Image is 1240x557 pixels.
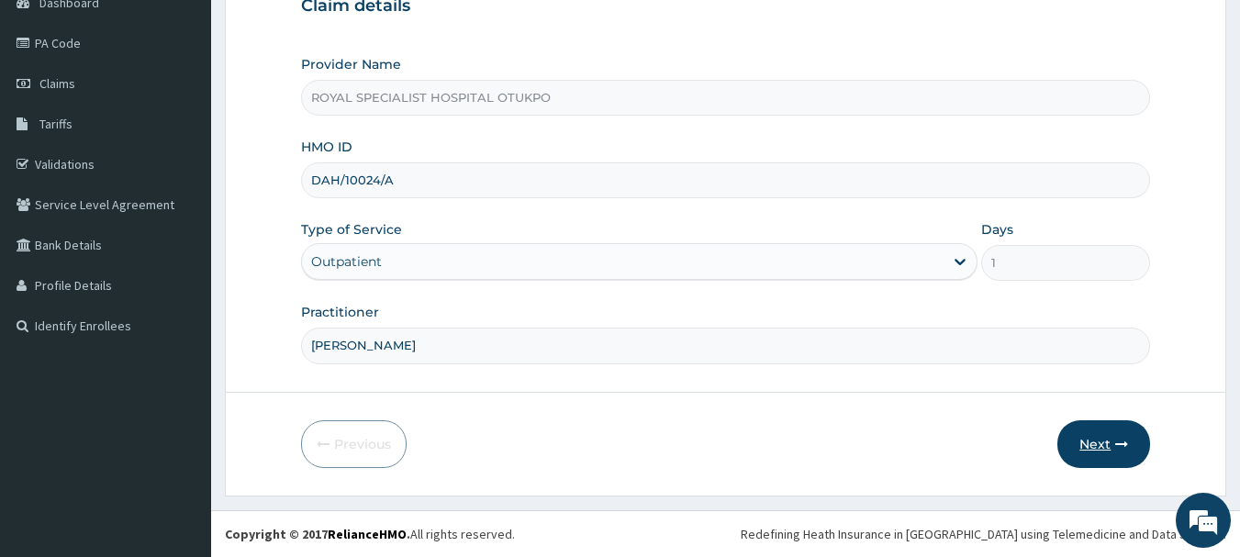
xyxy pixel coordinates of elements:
strong: Copyright © 2017 . [225,526,410,542]
a: RelianceHMO [328,526,407,542]
span: Claims [39,75,75,92]
label: Days [981,220,1013,239]
label: Practitioner [301,303,379,321]
label: HMO ID [301,138,352,156]
span: We're online! [106,163,253,349]
button: Next [1057,420,1150,468]
div: Minimize live chat window [301,9,345,53]
div: Chat with us now [95,103,308,127]
span: Tariffs [39,116,73,132]
div: Outpatient [311,252,382,271]
img: d_794563401_company_1708531726252_794563401 [34,92,74,138]
button: Previous [301,420,407,468]
textarea: Type your message and hit 'Enter' [9,366,350,430]
footer: All rights reserved. [211,510,1240,557]
label: Type of Service [301,220,402,239]
input: Enter HMO ID [301,162,1151,198]
label: Provider Name [301,55,401,73]
input: Enter Name [301,328,1151,363]
div: Redefining Heath Insurance in [GEOGRAPHIC_DATA] using Telemedicine and Data Science! [741,525,1226,543]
